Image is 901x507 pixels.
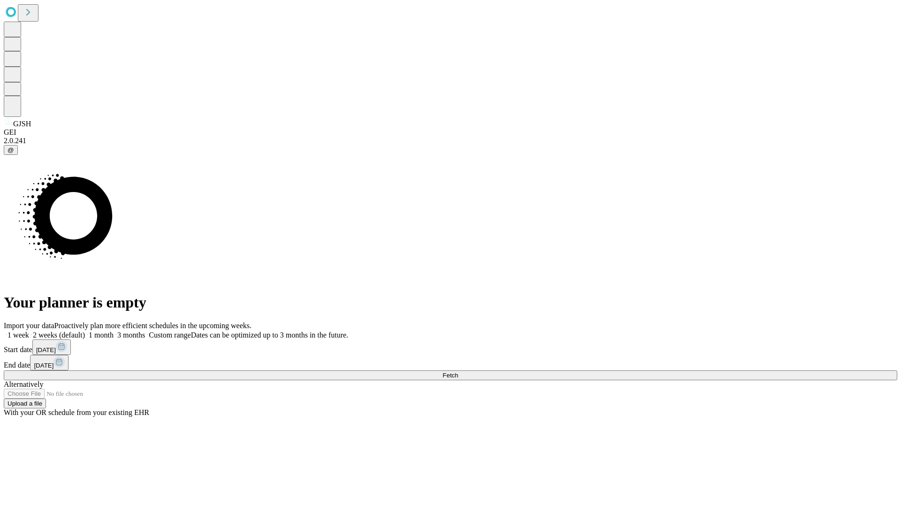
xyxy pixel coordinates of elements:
span: Proactively plan more efficient schedules in the upcoming weeks. [54,322,252,330]
div: End date [4,355,897,370]
span: 1 month [89,331,114,339]
button: Fetch [4,370,897,380]
span: With your OR schedule from your existing EHR [4,408,149,416]
span: GJSH [13,120,31,128]
span: 2 weeks (default) [33,331,85,339]
div: 2.0.241 [4,137,897,145]
button: Upload a file [4,399,46,408]
span: Fetch [443,372,458,379]
h1: Your planner is empty [4,294,897,311]
button: @ [4,145,18,155]
span: [DATE] [34,362,53,369]
span: Custom range [149,331,191,339]
div: Start date [4,339,897,355]
button: [DATE] [30,355,69,370]
span: Import your data [4,322,54,330]
span: 3 months [117,331,145,339]
span: [DATE] [36,346,56,353]
span: Dates can be optimized up to 3 months in the future. [191,331,348,339]
span: @ [8,146,14,154]
div: GEI [4,128,897,137]
button: [DATE] [32,339,71,355]
span: Alternatively [4,380,43,388]
span: 1 week [8,331,29,339]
